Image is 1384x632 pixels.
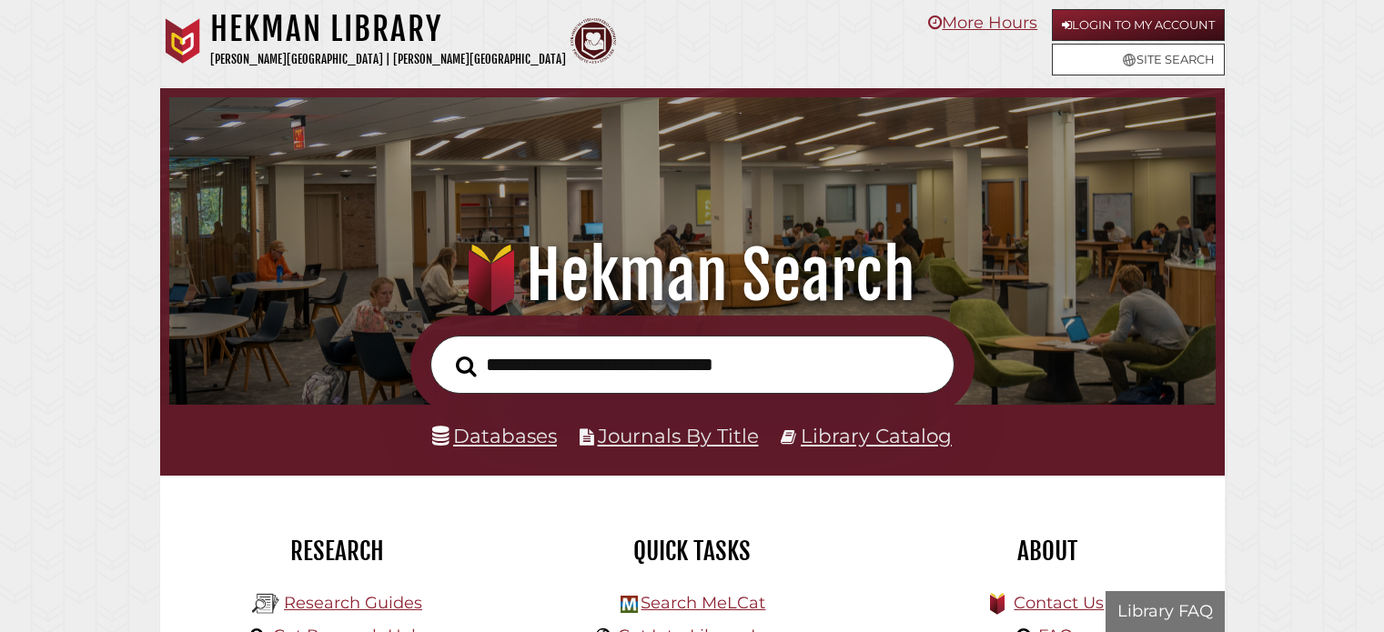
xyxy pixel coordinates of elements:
[160,18,206,64] img: Calvin University
[284,593,422,613] a: Research Guides
[252,590,279,617] img: Hekman Library Logo
[456,355,477,376] i: Search
[598,424,759,447] a: Journals By Title
[174,536,501,567] h2: Research
[801,424,952,447] a: Library Catalog
[447,350,486,382] button: Search
[1052,9,1225,41] a: Login to My Account
[1014,593,1104,613] a: Contact Us
[210,49,566,70] p: [PERSON_NAME][GEOGRAPHIC_DATA] | [PERSON_NAME][GEOGRAPHIC_DATA]
[1052,44,1225,75] a: Site Search
[529,536,856,567] h2: Quick Tasks
[210,9,566,49] h1: Hekman Library
[621,596,638,613] img: Hekman Library Logo
[432,424,557,447] a: Databases
[884,536,1211,567] h2: About
[189,236,1194,316] h1: Hekman Search
[641,593,765,613] a: Search MeLCat
[928,13,1037,33] a: More Hours
[571,18,616,64] img: Calvin Theological Seminary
